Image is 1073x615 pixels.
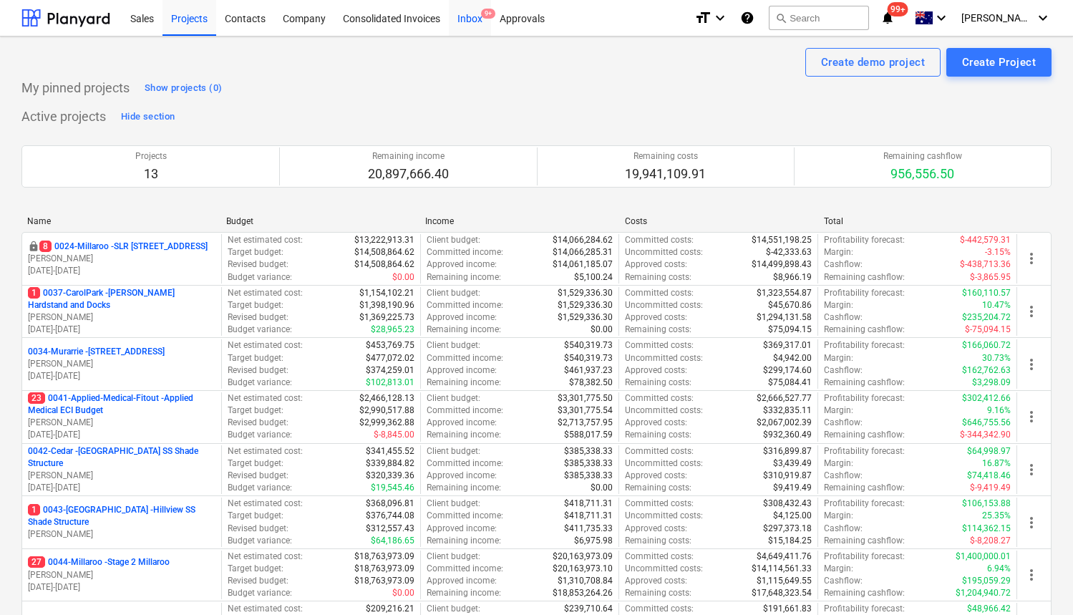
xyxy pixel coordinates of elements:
[824,482,905,494] p: Remaining cashflow :
[28,287,215,336] div: 10037-CarolPark -[PERSON_NAME] Hardstand and Docks[PERSON_NAME][DATE]-[DATE]
[359,287,414,299] p: $1,154,102.21
[962,364,1011,377] p: $162,762.63
[625,470,687,482] p: Approved costs :
[625,352,703,364] p: Uncommitted costs :
[752,234,812,246] p: $14,551,198.25
[987,405,1011,417] p: 9.16%
[773,271,812,284] p: $8,966.19
[427,498,480,510] p: Client budget :
[763,498,812,510] p: $308,432.43
[824,324,905,336] p: Remaining cashflow :
[427,364,497,377] p: Approved income :
[427,535,501,547] p: Remaining income :
[625,364,687,377] p: Approved costs :
[763,364,812,377] p: $299,174.60
[625,271,691,284] p: Remaining costs :
[39,241,52,252] span: 8
[553,234,613,246] p: $14,066,284.62
[564,364,613,377] p: $461,937.23
[625,311,687,324] p: Approved costs :
[228,523,288,535] p: Revised budget :
[962,311,1011,324] p: $235,204.72
[228,498,303,510] p: Net estimated cost :
[39,241,208,253] p: 0024-Millaroo - SLR [STREET_ADDRESS]
[427,482,501,494] p: Remaining income :
[427,299,503,311] p: Committed income :
[625,482,691,494] p: Remaining costs :
[625,445,694,457] p: Committed costs :
[1001,546,1073,615] iframe: Chat Widget
[768,535,812,547] p: $15,184.25
[28,241,215,277] div: 80024-Millaroo -SLR [STREET_ADDRESS][PERSON_NAME][DATE]-[DATE]
[28,370,215,382] p: [DATE] - [DATE]
[972,377,1011,389] p: $3,298.09
[427,377,501,389] p: Remaining income :
[625,258,687,271] p: Approved costs :
[228,246,283,258] p: Target budget :
[824,234,905,246] p: Profitability forecast :
[28,417,215,429] p: [PERSON_NAME]
[368,165,449,183] p: 20,897,666.40
[354,246,414,258] p: $14,508,864.62
[427,551,480,563] p: Client budget :
[824,299,853,311] p: Margin :
[962,287,1011,299] p: $160,110.57
[228,429,292,441] p: Budget variance :
[824,535,905,547] p: Remaining cashflow :
[625,429,691,441] p: Remaining costs :
[625,551,694,563] p: Committed costs :
[354,575,414,587] p: $18,763,973.09
[625,216,812,226] div: Costs
[28,504,215,541] div: 10043-[GEOGRAPHIC_DATA] -Hillview SS Shade Structure[PERSON_NAME]
[1023,514,1040,531] span: more_vert
[371,535,414,547] p: $64,186.65
[28,241,39,252] span: locked
[28,241,39,253] div: This project is confidential
[117,105,178,128] button: Hide section
[228,311,288,324] p: Revised budget :
[228,377,292,389] p: Budget variance :
[564,457,613,470] p: $385,338.33
[28,253,215,265] p: [PERSON_NAME]
[228,405,283,417] p: Target budget :
[824,311,863,324] p: Cashflow :
[967,470,1011,482] p: $74,418.46
[28,445,215,470] p: 0042-Cedar - [GEOGRAPHIC_DATA] SS Shade Structure
[228,271,292,284] p: Budget variance :
[962,392,1011,405] p: $302,412.66
[625,324,691,336] p: Remaining costs :
[427,523,497,535] p: Approved income :
[960,234,1011,246] p: $-442,579.31
[625,246,703,258] p: Uncommitted costs :
[135,150,167,163] p: Projects
[763,445,812,457] p: $316,899.87
[773,352,812,364] p: $4,942.00
[970,271,1011,284] p: $-3,865.95
[768,324,812,336] p: $75,094.15
[769,6,869,30] button: Search
[228,234,303,246] p: Net estimated cost :
[228,510,283,522] p: Target budget :
[883,165,962,183] p: 956,556.50
[28,287,40,299] span: 1
[694,9,712,26] i: format_size
[354,551,414,563] p: $18,763,973.09
[28,504,215,528] p: 0043-[GEOGRAPHIC_DATA] - Hillview SS Shade Structure
[888,2,908,16] span: 99+
[28,581,215,594] p: [DATE] - [DATE]
[371,482,414,494] p: $19,545.46
[763,429,812,441] p: $932,360.49
[427,457,503,470] p: Committed income :
[1023,356,1040,373] span: more_vert
[821,53,925,72] div: Create demo project
[625,498,694,510] p: Committed costs :
[145,80,222,97] div: Show projects (0)
[392,271,414,284] p: $0.00
[824,470,863,482] p: Cashflow :
[982,457,1011,470] p: 16.87%
[1023,461,1040,478] span: more_vert
[982,352,1011,364] p: 30.73%
[427,324,501,336] p: Remaining income :
[564,470,613,482] p: $385,338.33
[757,392,812,405] p: $2,666,527.77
